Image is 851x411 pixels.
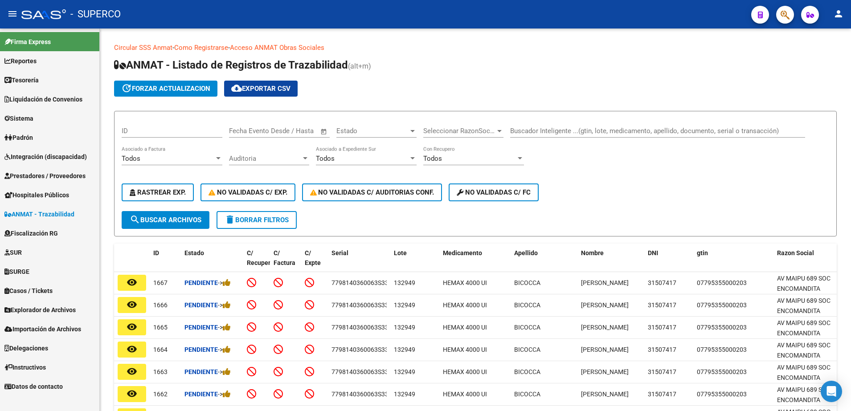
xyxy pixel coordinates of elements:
span: C/ Recupero [247,249,274,267]
span: 07795355000203 [697,279,747,286]
datatable-header-cell: Apellido [511,244,577,283]
button: Open calendar [319,126,329,137]
a: Como Registrarse [174,44,228,52]
mat-icon: update [121,83,132,94]
span: SURGE [4,267,29,277]
button: forzar actualizacion [114,81,217,97]
span: Estado [184,249,204,256]
span: 7798140360063S33976 [331,346,399,353]
span: [PERSON_NAME] [581,301,629,309]
span: -> [218,391,231,398]
span: No Validadas c/ Exp. [209,188,287,196]
datatable-header-cell: Lote [390,244,439,283]
span: 07795355000203 [697,301,747,309]
span: -> [218,346,231,353]
a: Acceso ANMAT Obras Sociales [230,44,324,52]
datatable-header-cell: ID [150,244,181,283]
span: 1667 [153,279,168,286]
span: 07795355000203 [697,368,747,375]
span: 7798140360063S33944 [331,301,399,309]
span: ID [153,249,159,256]
span: 07795355000203 [697,346,747,353]
span: SUR [4,248,22,257]
span: HEMAX 4000 UI [443,324,487,331]
span: Integración (discapacidad) [4,152,87,162]
mat-icon: search [130,214,140,225]
span: Rastrear Exp. [130,188,186,196]
span: Medicamento [443,249,482,256]
span: gtin [697,249,708,256]
mat-icon: menu [7,8,18,19]
span: Padrón [4,133,33,142]
mat-icon: delete [225,214,235,225]
div: Open Intercom Messenger [821,381,842,402]
span: AV MAIPU 689 SOC ENCOMANDITA SIMPLE [777,364,831,391]
span: BICOCCA [514,368,540,375]
span: Nombre [581,249,604,256]
mat-icon: remove_red_eye [127,277,137,288]
span: BICOCCA [514,324,540,331]
span: forzar actualizacion [121,85,210,93]
span: 7798140360063S33963 [331,391,399,398]
span: 1666 [153,301,168,309]
span: 132949 [394,324,415,331]
span: Sistema [4,114,33,123]
span: 1665 [153,324,168,331]
mat-icon: remove_red_eye [127,321,137,332]
button: No Validadas c/ Exp. [200,183,295,201]
span: BICOCCA [514,391,540,398]
a: Documentacion trazabilidad [324,44,408,52]
span: Datos de contacto [4,382,63,391]
span: Hospitales Públicos [4,190,69,200]
p: - - [114,43,837,53]
span: Importación de Archivos [4,324,81,334]
span: 31507417 [648,279,676,286]
datatable-header-cell: Medicamento [439,244,511,283]
span: C/ Expte [305,249,321,267]
datatable-header-cell: Razon Social [773,244,840,283]
span: Buscar Archivos [130,216,201,224]
span: -> [218,368,231,375]
span: Razon Social [777,249,814,256]
span: Seleccionar RazonSocial [423,127,495,135]
datatable-header-cell: gtin [693,244,773,283]
strong: Pendiente [184,368,218,375]
a: Circular SSS Anmat [114,44,172,52]
span: 132949 [394,391,415,398]
span: BICOCCA [514,346,540,353]
datatable-header-cell: DNI [644,244,693,283]
button: Exportar CSV [224,81,298,97]
strong: Pendiente [184,346,218,353]
span: -> [218,279,231,286]
span: [PERSON_NAME] [581,346,629,353]
span: HEMAX 4000 UI [443,346,487,353]
span: -> [218,324,231,331]
span: HEMAX 4000 UI [443,301,487,309]
mat-icon: cloud_download [231,83,242,94]
span: [PERSON_NAME] [581,368,629,375]
span: Casos / Tickets [4,286,53,296]
span: HEMAX 4000 UI [443,391,487,398]
span: No validadas c/ FC [457,188,531,196]
span: 31507417 [648,324,676,331]
span: 132949 [394,346,415,353]
span: 31507417 [648,346,676,353]
button: Rastrear Exp. [122,183,194,201]
span: 132949 [394,301,415,309]
span: 132949 [394,279,415,286]
span: C/ Factura [274,249,295,267]
span: [PERSON_NAME] [581,391,629,398]
span: 1662 [153,391,168,398]
span: Todos [122,155,140,163]
span: Explorador de Archivos [4,305,76,315]
span: BICOCCA [514,279,540,286]
mat-icon: person [833,8,844,19]
span: 7798140360063S33966 [331,324,399,331]
span: AV MAIPU 689 SOC ENCOMANDITA SIMPLE [777,297,831,325]
span: AV MAIPU 689 SOC ENCOMANDITA SIMPLE [777,275,831,302]
span: Fiscalización RG [4,228,58,238]
span: 31507417 [648,301,676,309]
span: [PERSON_NAME] [581,324,629,331]
span: 07795355000203 [697,391,747,398]
span: Lote [394,249,407,256]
